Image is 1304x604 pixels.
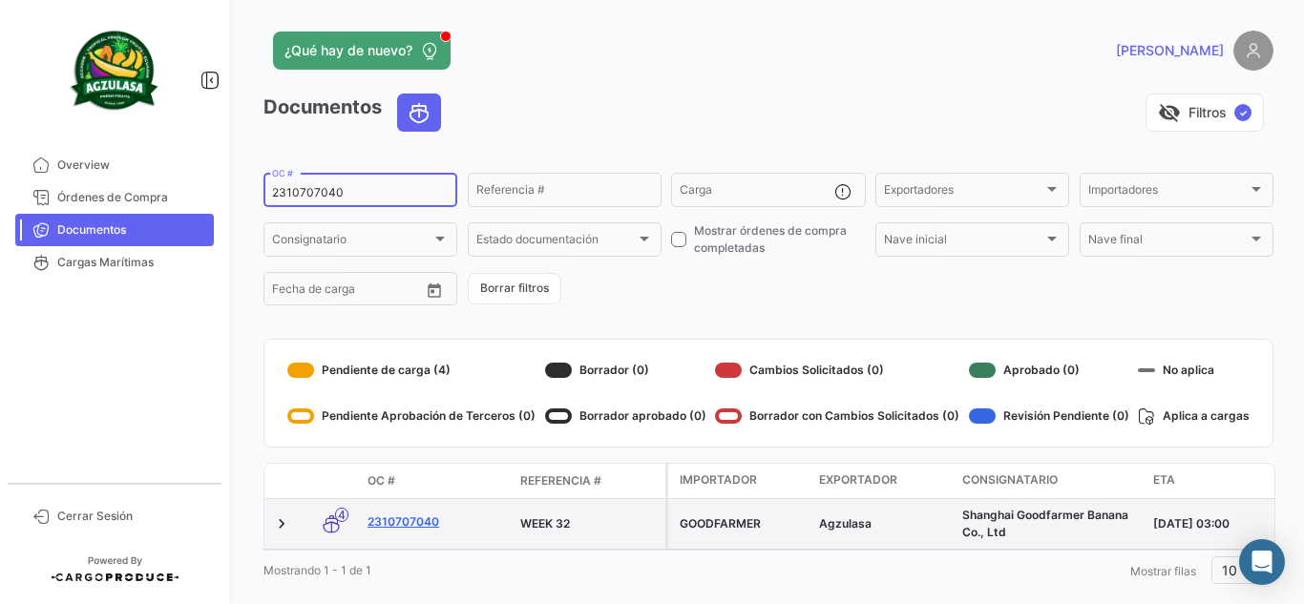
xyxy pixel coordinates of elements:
[57,508,206,525] span: Cerrar Sesión
[476,236,636,249] span: Estado documentación
[715,355,959,385] div: Cambios Solicitados (0)
[272,236,431,249] span: Consignatario
[962,471,1058,489] span: Consignatario
[15,181,214,214] a: Órdenes de Compra
[67,23,162,118] img: agzulasa-logo.png
[962,508,1128,539] span: Shanghai Goodfarmer Banana Co., Ltd
[273,31,451,70] button: ¿Qué hay de nuevo?
[57,156,206,174] span: Overview
[811,464,955,498] datatable-header-cell: Exportador
[520,515,658,532] div: WEEK 32
[1153,515,1281,532] div: [DATE] 03:00
[287,401,536,431] div: Pendiente Aprobación de Terceros (0)
[1088,186,1248,199] span: Importadores
[57,221,206,239] span: Documentos
[1153,471,1175,489] span: ETA
[819,471,897,489] span: Exportador
[1158,101,1181,124] span: visibility_off
[1233,31,1273,71] img: placeholder-user.png
[694,222,865,257] span: Mostrar órdenes de compra completadas
[715,401,959,431] div: Borrador con Cambios Solicitados (0)
[263,563,371,577] span: Mostrando 1 - 1 de 1
[284,41,412,60] span: ¿Qué hay de nuevo?
[1239,539,1285,585] div: Abrir Intercom Messenger
[1138,401,1250,431] div: Aplica a cargas
[1146,464,1289,498] datatable-header-cell: ETA
[545,401,706,431] div: Borrador aprobado (0)
[15,214,214,246] a: Documentos
[680,515,804,532] div: GOODFARMER
[57,254,206,271] span: Cargas Marítimas
[420,276,449,304] button: Open calendar
[468,273,561,304] button: Borrar filtros
[272,285,306,299] input: Desde
[513,465,665,497] datatable-header-cell: Referencia #
[1234,104,1251,121] span: ✓
[272,514,291,533] a: Expand/Collapse Row
[969,355,1129,385] div: Aprobado (0)
[360,465,513,497] datatable-header-cell: OC #
[1130,564,1196,578] span: Mostrar filas
[1088,236,1248,249] span: Nave final
[545,355,706,385] div: Borrador (0)
[955,464,1146,498] datatable-header-cell: Consignatario
[57,189,206,206] span: Órdenes de Compra
[680,471,757,489] span: Importador
[969,401,1129,431] div: Revisión Pendiente (0)
[368,472,395,489] span: OC #
[335,508,348,522] span: 4
[1138,355,1250,385] div: No aplica
[668,464,811,498] datatable-header-cell: Importador
[1146,94,1264,132] button: visibility_offFiltros✓
[320,285,390,299] input: Hasta
[303,473,360,489] datatable-header-cell: Modo de Transporte
[287,355,536,385] div: Pendiente de carga (4)
[884,186,1043,199] span: Exportadores
[15,149,214,181] a: Overview
[1116,41,1224,60] span: [PERSON_NAME]
[819,515,947,532] div: Agzulasa
[884,236,1043,249] span: Nave inicial
[263,94,447,132] h3: Documentos
[1222,562,1237,578] span: 10
[398,94,440,131] button: Ocean
[15,246,214,279] a: Cargas Marítimas
[520,472,601,489] span: Referencia #
[368,513,505,531] a: 2310707040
